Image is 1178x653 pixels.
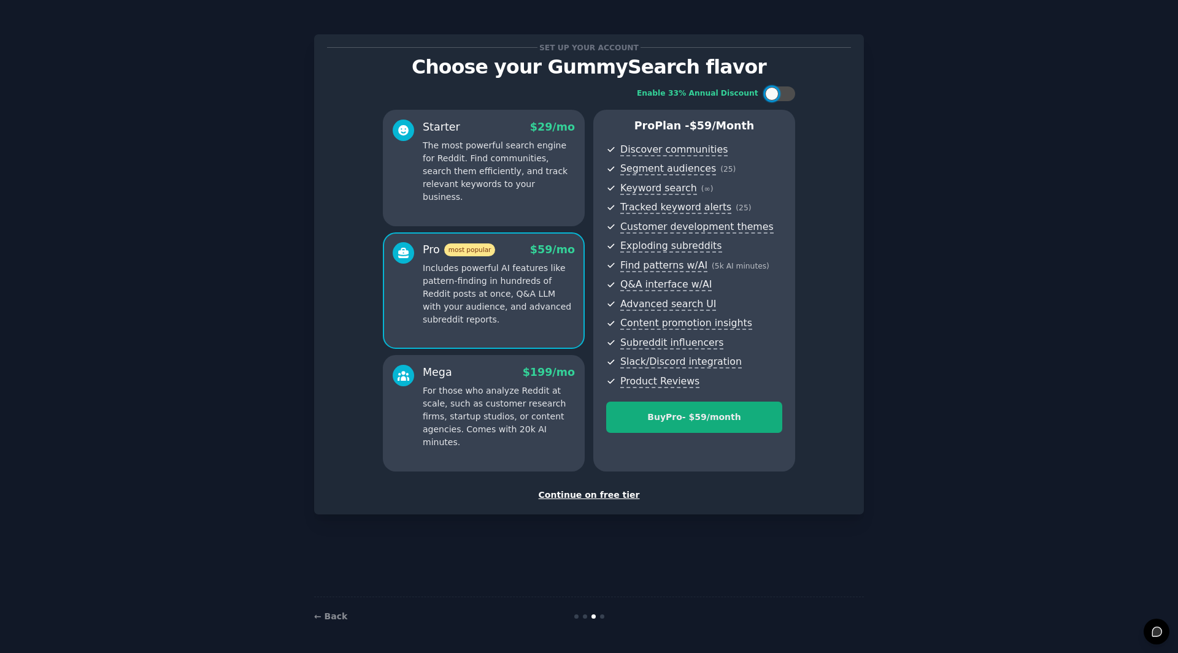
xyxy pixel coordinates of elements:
span: Subreddit influencers [620,337,723,349]
p: For those who analyze Reddit at scale, such as customer research firms, startup studios, or conte... [423,384,575,449]
span: most popular [444,243,496,256]
span: Exploding subreddits [620,240,722,253]
span: ( ∞ ) [701,185,714,193]
span: $ 59 /month [690,120,755,132]
button: BuyPro- $59/month [606,402,782,433]
span: Advanced search UI [620,298,716,311]
span: Q&A interface w/AI [620,278,712,291]
div: Pro [423,242,495,258]
span: Set up your account [537,41,641,54]
div: Buy Pro - $ 59 /month [607,411,782,424]
div: Continue on free tier [327,489,851,502]
span: Slack/Discord integration [620,356,742,369]
p: The most powerful search engine for Reddit. Find communities, search them efficiently, and track ... [423,139,575,204]
span: Tracked keyword alerts [620,201,731,214]
span: ( 25 ) [736,204,751,212]
span: Segment audiences [620,162,716,175]
span: Keyword search [620,182,697,195]
span: $ 29 /mo [530,121,575,133]
div: Mega [423,365,452,380]
div: Enable 33% Annual Discount [637,88,758,99]
span: Customer development themes [620,221,774,234]
p: Pro Plan - [606,118,782,134]
span: Content promotion insights [620,317,752,330]
p: Choose your GummySearch flavor [327,56,851,78]
p: Includes powerful AI features like pattern-finding in hundreds of Reddit posts at once, Q&A LLM w... [423,262,575,326]
a: ← Back [314,611,347,621]
span: $ 59 /mo [530,243,575,256]
div: Starter [423,120,460,135]
span: $ 199 /mo [523,366,575,378]
span: Discover communities [620,143,728,156]
span: ( 5k AI minutes ) [712,262,769,270]
span: ( 25 ) [720,165,736,174]
span: Find patterns w/AI [620,259,707,272]
span: Product Reviews [620,375,699,388]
